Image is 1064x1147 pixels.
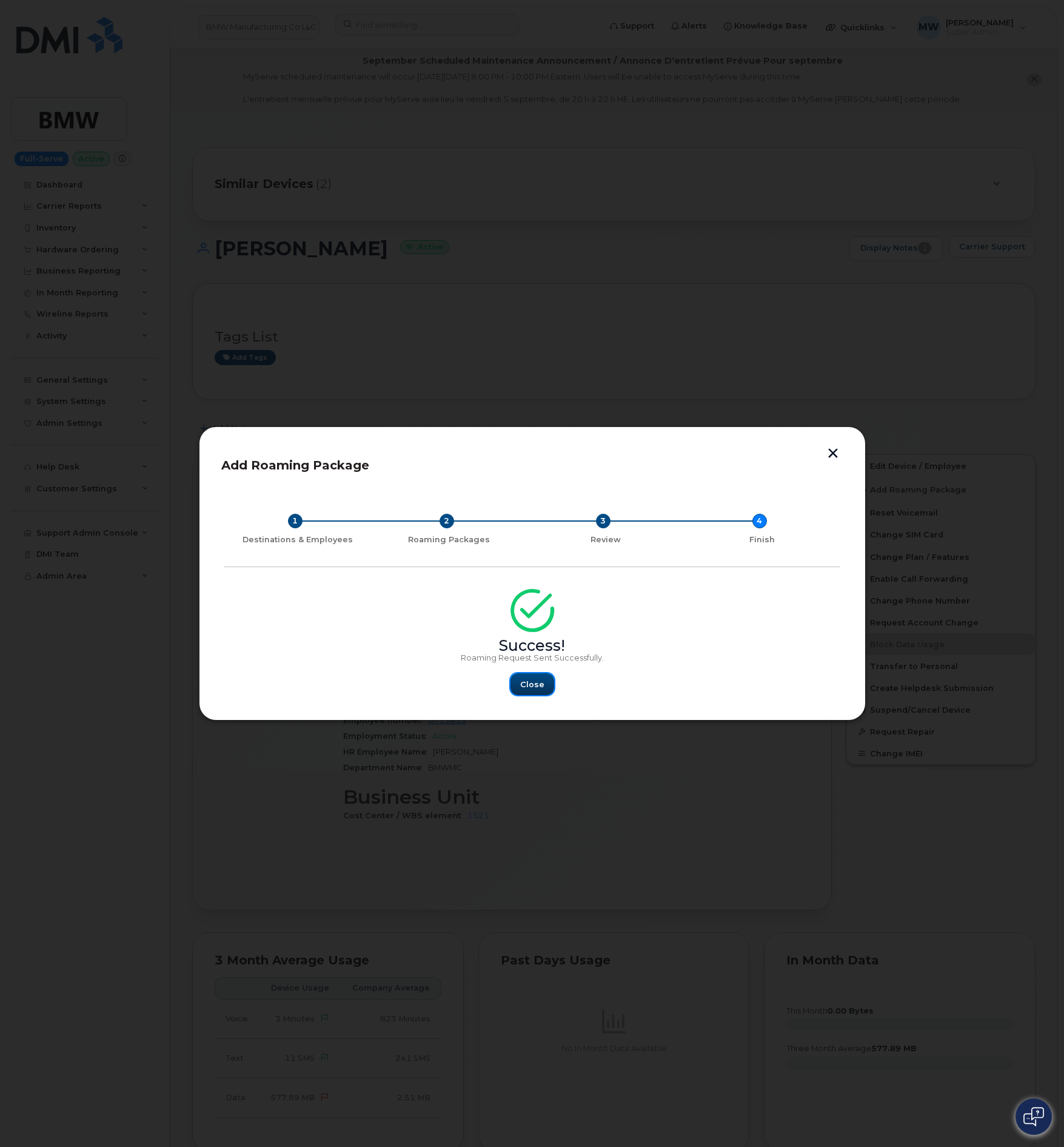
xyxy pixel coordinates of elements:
[510,673,554,695] button: Close
[229,535,366,545] div: Destinations & Employees
[224,653,840,663] p: Roaming Request Sent Successfully.
[520,679,544,690] span: Close
[532,535,679,545] div: Review
[1023,1107,1044,1126] img: Open chat
[288,514,303,528] div: 1
[376,535,523,545] div: Roaming Packages
[221,458,369,473] span: Add Roaming Package
[596,514,611,528] div: 3
[224,641,840,651] div: Success!
[440,514,454,528] div: 2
